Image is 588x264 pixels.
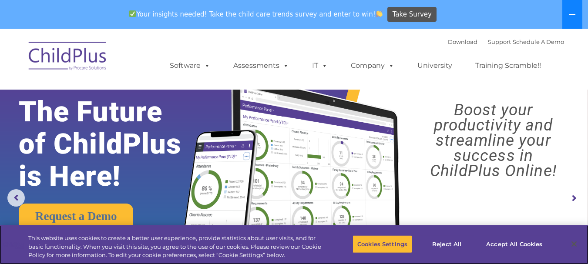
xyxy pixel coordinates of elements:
rs-layer: The Future of ChildPlus is Here! [19,96,206,192]
button: Close [564,234,584,254]
div: This website uses cookies to create a better user experience, provide statistics about user visit... [28,234,323,260]
button: Cookies Settings [353,235,412,253]
a: Support [488,38,511,45]
span: Last name [121,57,148,64]
a: Download [448,38,477,45]
a: Take Survey [387,7,437,22]
span: Phone number [121,93,158,100]
img: ✅ [129,10,136,17]
a: Training Scramble!! [467,57,550,74]
a: University [409,57,461,74]
button: Reject All [420,235,474,253]
span: Your insights needed! Take the child care trends survey and enter to win! [126,6,386,23]
a: Assessments [225,57,298,74]
font: | [448,38,564,45]
a: Software [161,57,219,74]
span: Take Survey [393,7,432,22]
button: Accept All Cookies [481,235,547,253]
a: Schedule A Demo [513,38,564,45]
rs-layer: Boost your productivity and streamline your success in ChildPlus Online! [406,102,581,178]
a: Company [342,57,403,74]
a: Request a Demo [19,204,133,229]
img: 👏 [376,10,383,17]
img: ChildPlus by Procare Solutions [24,36,111,79]
a: IT [303,57,336,74]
